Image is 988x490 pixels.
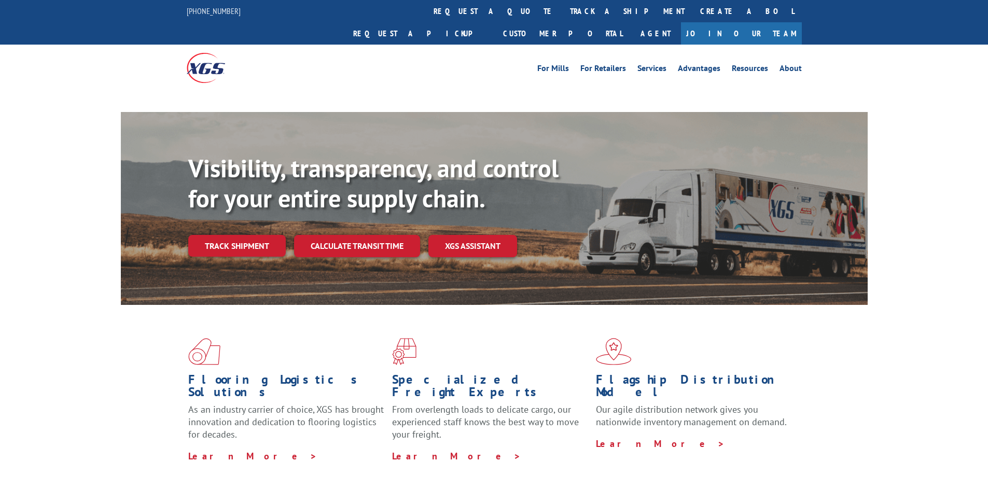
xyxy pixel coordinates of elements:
span: As an industry carrier of choice, XGS has brought innovation and dedication to flooring logistics... [188,403,384,440]
a: XGS ASSISTANT [428,235,517,257]
a: Learn More > [596,438,725,450]
a: Calculate transit time [294,235,420,257]
a: Learn More > [188,450,317,462]
img: xgs-icon-total-supply-chain-intelligence-red [188,338,220,365]
img: xgs-icon-flagship-distribution-model-red [596,338,632,365]
img: xgs-icon-focused-on-flooring-red [392,338,416,365]
a: Advantages [678,64,720,76]
a: Join Our Team [681,22,802,45]
h1: Flagship Distribution Model [596,373,792,403]
a: For Retailers [580,64,626,76]
h1: Specialized Freight Experts [392,373,588,403]
a: For Mills [537,64,569,76]
a: Learn More > [392,450,521,462]
a: Request a pickup [345,22,495,45]
a: About [780,64,802,76]
h1: Flooring Logistics Solutions [188,373,384,403]
a: Services [637,64,666,76]
a: Agent [630,22,681,45]
a: Customer Portal [495,22,630,45]
b: Visibility, transparency, and control for your entire supply chain. [188,152,559,214]
a: [PHONE_NUMBER] [187,6,241,16]
a: Track shipment [188,235,286,257]
p: From overlength loads to delicate cargo, our experienced staff knows the best way to move your fr... [392,403,588,450]
a: Resources [732,64,768,76]
span: Our agile distribution network gives you nationwide inventory management on demand. [596,403,787,428]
